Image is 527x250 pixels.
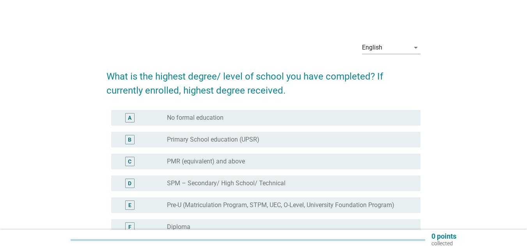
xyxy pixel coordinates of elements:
[167,201,394,209] label: Pre-U (Matriculation Program, STPM, UEC, O-Level, University Foundation Program)
[411,43,421,52] i: arrow_drop_down
[128,201,131,209] div: E
[167,179,286,187] label: SPM – Secondary/ High School/ Technical
[362,44,382,51] div: English
[128,136,131,144] div: B
[128,223,131,231] div: F
[128,114,131,122] div: A
[167,136,259,144] label: Primary School education (UPSR)
[106,62,421,98] h2: What is the highest degree/ level of school you have completed? If currently enrolled, highest de...
[431,233,456,240] p: 0 points
[167,223,190,231] label: Diploma
[431,240,456,247] p: collected
[128,158,131,166] div: C
[167,114,224,122] label: No formal education
[167,158,245,165] label: PMR (equivalent) and above
[128,179,131,188] div: D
